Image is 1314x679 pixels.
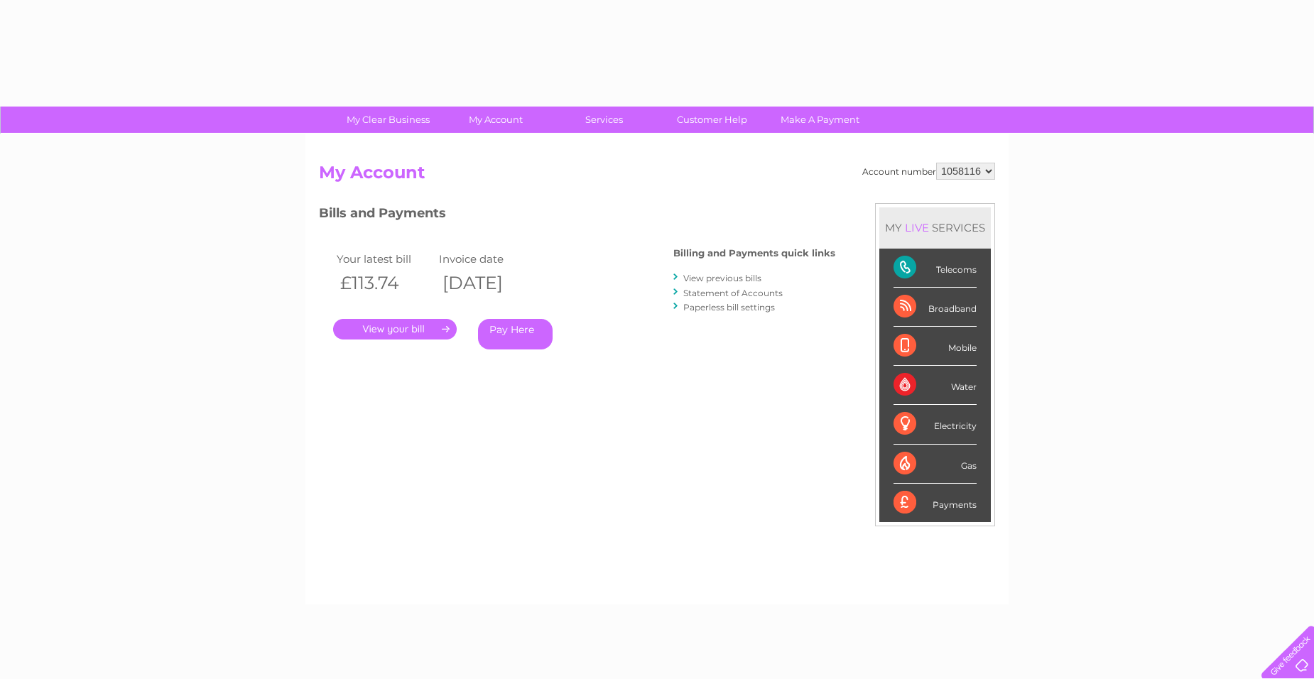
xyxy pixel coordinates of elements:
[330,107,447,133] a: My Clear Business
[894,288,977,327] div: Broadband
[902,221,932,234] div: LIVE
[319,203,835,228] h3: Bills and Payments
[683,273,761,283] a: View previous bills
[333,249,435,268] td: Your latest bill
[545,107,663,133] a: Services
[894,484,977,522] div: Payments
[761,107,879,133] a: Make A Payment
[683,302,775,313] a: Paperless bill settings
[435,249,538,268] td: Invoice date
[478,319,553,349] a: Pay Here
[333,319,457,339] a: .
[879,207,991,248] div: MY SERVICES
[683,288,783,298] a: Statement of Accounts
[894,366,977,405] div: Water
[862,163,995,180] div: Account number
[435,268,538,298] th: [DATE]
[894,327,977,366] div: Mobile
[673,248,835,259] h4: Billing and Payments quick links
[653,107,771,133] a: Customer Help
[894,249,977,288] div: Telecoms
[894,405,977,444] div: Electricity
[894,445,977,484] div: Gas
[319,163,995,190] h2: My Account
[333,268,435,298] th: £113.74
[438,107,555,133] a: My Account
